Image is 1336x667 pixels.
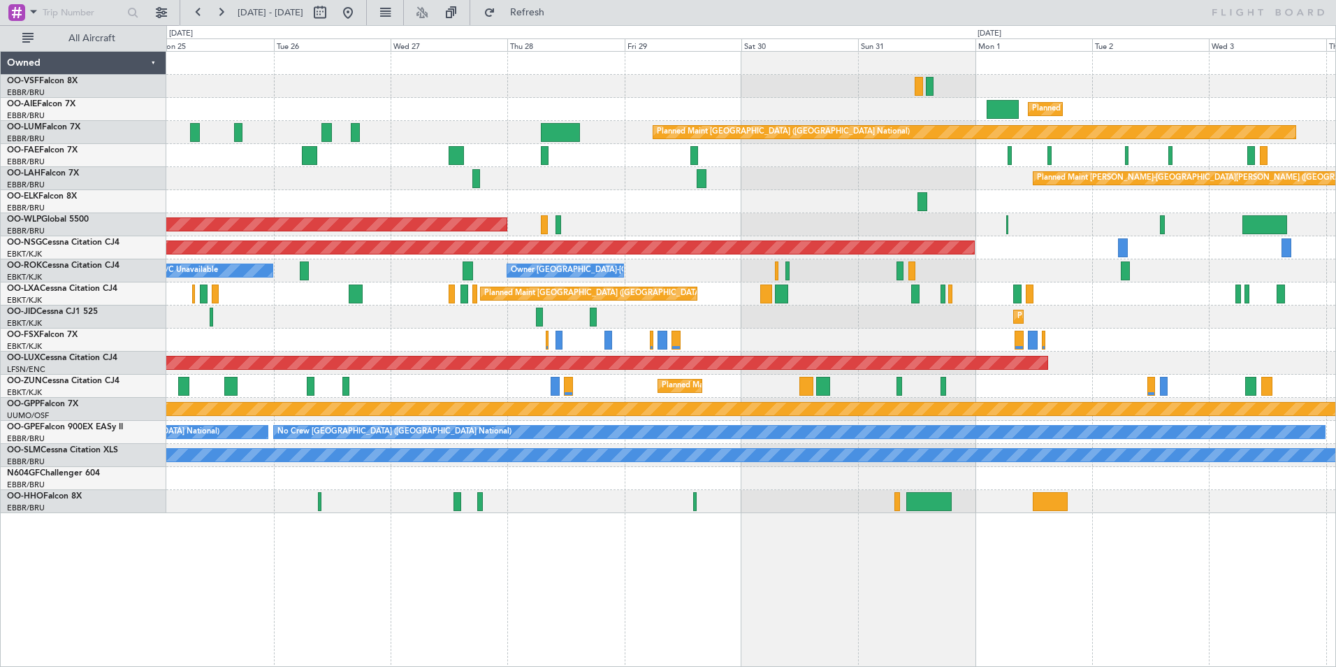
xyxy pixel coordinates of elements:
[7,215,89,224] a: OO-WLPGlobal 5500
[7,492,43,501] span: OO-HHO
[157,38,273,51] div: Mon 25
[7,331,78,339] a: OO-FSXFalcon 7X
[7,285,40,293] span: OO-LXA
[274,38,391,51] div: Tue 26
[7,295,42,306] a: EBKT/KJK
[7,180,45,190] a: EBBR/BRU
[7,354,117,362] a: OO-LUXCessna Citation CJ4
[43,2,123,23] input: Trip Number
[7,308,36,316] span: OO-JID
[7,146,78,155] a: OO-FAEFalcon 7X
[7,400,40,408] span: OO-GPP
[7,272,42,282] a: EBKT/KJK
[7,492,82,501] a: OO-HHOFalcon 8X
[7,226,45,236] a: EBBR/BRU
[7,446,118,454] a: OO-SLMCessna Citation XLS
[7,469,40,478] span: N604GF
[7,157,45,167] a: EBBR/BRU
[7,446,41,454] span: OO-SLM
[858,38,975,51] div: Sun 31
[7,364,45,375] a: LFSN/ENC
[657,122,910,143] div: Planned Maint [GEOGRAPHIC_DATA] ([GEOGRAPHIC_DATA] National)
[7,261,42,270] span: OO-ROK
[160,260,218,281] div: A/C Unavailable
[7,100,37,108] span: OO-AIE
[7,308,98,316] a: OO-JIDCessna CJ1 525
[507,38,624,51] div: Thu 28
[7,238,42,247] span: OO-NSG
[1032,99,1252,120] div: Planned Maint [GEOGRAPHIC_DATA] ([GEOGRAPHIC_DATA])
[7,169,41,178] span: OO-LAH
[7,469,100,478] a: N604GFChallenger 604
[7,238,119,247] a: OO-NSGCessna Citation CJ4
[7,285,117,293] a: OO-LXACessna Citation CJ4
[7,261,119,270] a: OO-ROKCessna Citation CJ4
[7,377,119,385] a: OO-ZUNCessna Citation CJ4
[7,377,42,385] span: OO-ZUN
[36,34,147,43] span: All Aircraft
[1017,306,1180,327] div: Planned Maint Kortrijk-[GEOGRAPHIC_DATA]
[238,6,303,19] span: [DATE] - [DATE]
[7,423,40,431] span: OO-GPE
[7,134,45,144] a: EBBR/BRU
[7,410,49,421] a: UUMO/OSF
[498,8,557,17] span: Refresh
[978,28,1001,40] div: [DATE]
[7,215,41,224] span: OO-WLP
[7,503,45,513] a: EBBR/BRU
[7,331,39,339] span: OO-FSX
[7,480,45,490] a: EBBR/BRU
[7,387,42,398] a: EBKT/KJK
[7,318,42,329] a: EBKT/KJK
[15,27,152,50] button: All Aircraft
[7,77,39,85] span: OO-VSF
[7,146,39,155] span: OO-FAE
[477,1,561,24] button: Refresh
[7,192,38,201] span: OO-ELK
[7,203,45,213] a: EBBR/BRU
[7,423,123,431] a: OO-GPEFalcon 900EX EASy II
[484,283,737,304] div: Planned Maint [GEOGRAPHIC_DATA] ([GEOGRAPHIC_DATA] National)
[662,375,825,396] div: Planned Maint Kortrijk-[GEOGRAPHIC_DATA]
[7,192,77,201] a: OO-ELKFalcon 8X
[7,249,42,259] a: EBKT/KJK
[975,38,1092,51] div: Mon 1
[7,457,45,467] a: EBBR/BRU
[7,110,45,121] a: EBBR/BRU
[1209,38,1326,51] div: Wed 3
[169,28,193,40] div: [DATE]
[625,38,741,51] div: Fri 29
[7,433,45,444] a: EBBR/BRU
[7,354,40,362] span: OO-LUX
[391,38,507,51] div: Wed 27
[7,100,75,108] a: OO-AIEFalcon 7X
[7,123,80,131] a: OO-LUMFalcon 7X
[7,77,78,85] a: OO-VSFFalcon 8X
[277,422,511,443] div: No Crew [GEOGRAPHIC_DATA] ([GEOGRAPHIC_DATA] National)
[7,169,79,178] a: OO-LAHFalcon 7X
[7,123,42,131] span: OO-LUM
[7,400,78,408] a: OO-GPPFalcon 7X
[741,38,858,51] div: Sat 30
[7,341,42,352] a: EBKT/KJK
[1092,38,1209,51] div: Tue 2
[7,87,45,98] a: EBBR/BRU
[511,260,699,281] div: Owner [GEOGRAPHIC_DATA]-[GEOGRAPHIC_DATA]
